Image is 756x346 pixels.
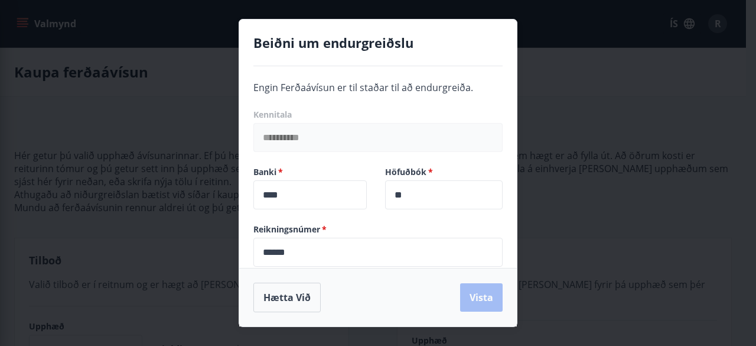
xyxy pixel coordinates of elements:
label: Höfuðbók [385,166,503,178]
label: Reikningsnúmer [253,224,503,235]
button: Hætta við [253,283,321,312]
span: Engin Ferðaávísun er til staðar til að endurgreiða. [253,81,473,94]
label: Banki [253,166,371,178]
h4: Beiðni um endurgreiðslu [253,34,503,51]
label: Kennitala [253,109,503,121]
